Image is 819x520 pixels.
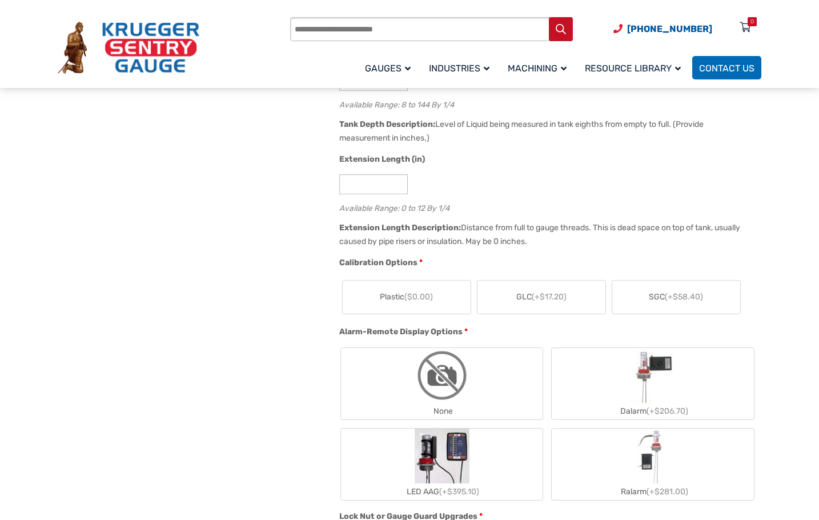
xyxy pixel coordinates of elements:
[339,98,756,109] div: Available Range: 8 to 144 By 1/4
[578,54,692,81] a: Resource Library
[422,54,501,81] a: Industries
[501,54,578,81] a: Machining
[552,483,754,500] div: Ralarm
[365,63,411,74] span: Gauges
[699,63,754,74] span: Contact Us
[532,292,567,302] span: (+$17.20)
[341,429,543,500] label: LED AAG
[647,487,688,497] span: (+$281.00)
[341,483,543,500] div: LED AAG
[649,291,703,303] span: SGC
[339,327,463,337] span: Alarm-Remote Display Options
[627,23,712,34] span: [PHONE_NUMBER]
[613,22,712,36] a: Phone Number (920) 434-8860
[464,326,468,338] abbr: required
[339,258,417,267] span: Calibration Options
[339,119,435,129] span: Tank Depth Description:
[341,348,543,419] label: None
[358,54,422,81] a: Gauges
[516,291,567,303] span: GLC
[552,403,754,419] div: Dalarm
[380,291,433,303] span: Plastic
[404,292,433,302] span: ($0.00)
[419,257,423,269] abbr: required
[508,63,567,74] span: Machining
[339,154,425,164] span: Extension Length (in)
[665,292,703,302] span: (+$58.40)
[339,223,740,246] div: Distance from full to gauge threads. This is dead space on top of tank, usually caused by pipe ri...
[339,119,704,143] div: Level of Liquid being measured in tank eighths from empty to full. (Provide measurement in inches.)
[552,348,754,419] label: Dalarm
[341,403,543,419] div: None
[692,56,761,79] a: Contact Us
[439,487,479,497] span: (+$395.10)
[429,63,489,74] span: Industries
[750,17,754,26] div: 0
[585,63,681,74] span: Resource Library
[339,223,461,233] span: Extension Length Description:
[552,429,754,500] label: Ralarm
[647,406,688,416] span: (+$206.70)
[339,201,756,212] div: Available Range: 0 to 12 By 1/4
[58,22,199,74] img: Krueger Sentry Gauge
